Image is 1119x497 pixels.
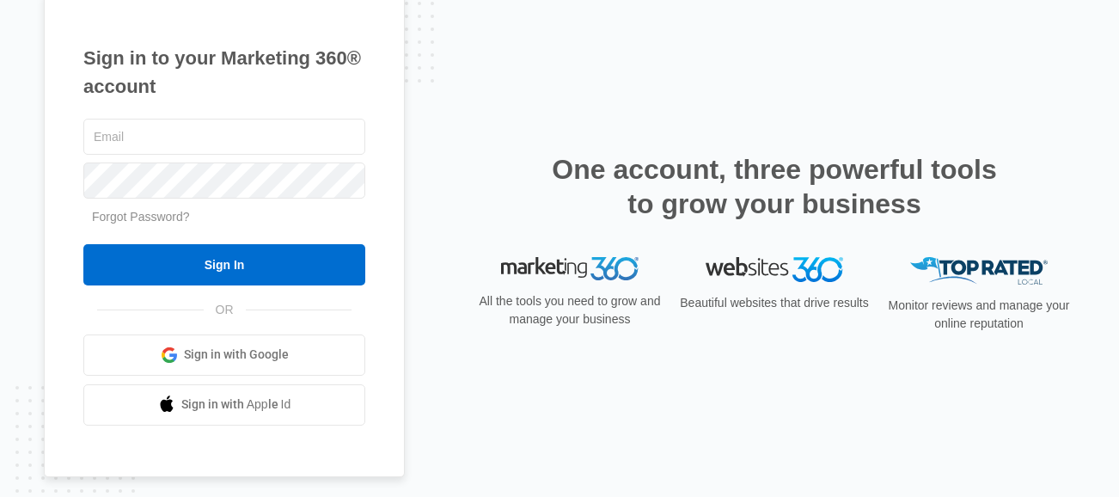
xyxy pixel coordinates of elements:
p: All the tools you need to grow and manage your business [474,292,666,328]
a: Sign in with Google [83,334,365,376]
p: Monitor reviews and manage your online reputation [883,297,1075,333]
span: Sign in with Apple Id [181,396,291,414]
input: Email [83,119,365,155]
span: Sign in with Google [184,346,289,364]
a: Sign in with Apple Id [83,384,365,426]
img: Marketing 360 [501,257,639,281]
h1: Sign in to your Marketing 360® account [83,44,365,101]
h2: One account, three powerful tools to grow your business [547,152,1002,221]
img: Top Rated Local [910,257,1048,285]
input: Sign In [83,244,365,285]
span: OR [204,301,246,319]
a: Forgot Password? [92,210,190,224]
img: Websites 360 [706,257,843,282]
p: Beautiful websites that drive results [678,294,871,312]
